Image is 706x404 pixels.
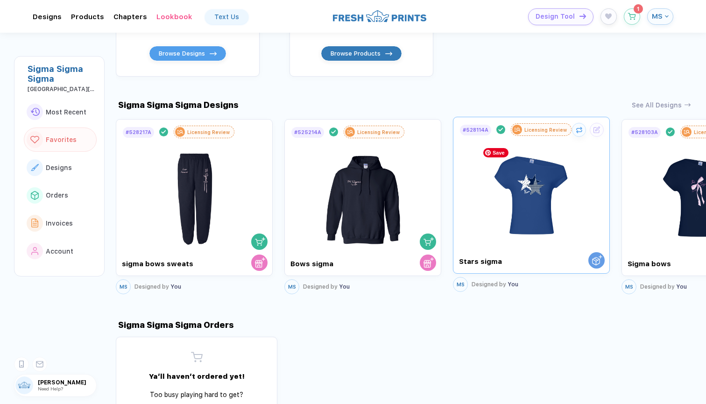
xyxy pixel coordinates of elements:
button: store cart [251,255,268,271]
button: Design Toolicon [528,8,593,25]
span: Browse Products [331,50,381,57]
button: See All Designs [632,101,691,109]
button: link to iconOrders [24,184,97,208]
div: Bows sigma [290,260,368,268]
span: Designed by [303,284,338,290]
div: You [303,284,350,290]
img: link to icon [31,164,39,171]
img: 48ceeb75-e1c3-47aa-a8e8-e58be295c0e6_nt_front_1759437354538.jpg [311,139,416,248]
div: Sigma Sigma Sigma [28,64,97,84]
span: MS [288,284,296,290]
img: link to icon [31,247,39,255]
img: link to icon [30,136,39,144]
div: # 528217A [126,129,151,135]
div: DesignsToggle dropdown menu [33,13,62,21]
div: Ya’ll haven’t ordered yet! [141,372,253,381]
button: shopping cart [420,234,436,250]
button: Browse Productsicon [321,46,402,61]
span: MS [120,284,127,290]
div: You [472,281,518,288]
span: MS [652,12,663,21]
div: # 525214A [294,129,321,135]
button: Order with a Sales Rep [588,252,605,269]
div: # 528103A [631,129,658,135]
span: MS [457,282,465,288]
span: Design Tool [536,13,575,21]
button: MS [621,279,636,294]
div: Licensing Review [357,129,400,135]
div: Sigma Sigma Sigma Designs [116,100,239,110]
button: link to iconFavorites [24,128,97,152]
span: Designed by [640,284,675,290]
img: icon [579,14,586,19]
img: icon [210,52,216,56]
img: icon [385,52,392,56]
div: Stars sigma [459,257,537,266]
span: MS [625,284,633,290]
span: Save [483,148,508,157]
button: store cart [420,255,436,271]
img: 13f65dcb-257e-44ff-ae5b-b1da40dff5b3_nt_front_1759510170544.jpg [142,139,247,248]
img: shopping cart [424,236,434,247]
img: link to icon [30,108,40,116]
img: store cart [255,257,265,268]
img: shopping cart [255,236,265,247]
div: Too busy playing hard to get? [141,390,253,399]
button: link to iconMost Recent [24,100,97,124]
span: Browse Designs [159,50,205,57]
div: ChaptersToggle dropdown menu chapters [113,13,147,21]
img: store cart [424,257,434,268]
span: Favorites [46,136,77,143]
button: link to iconInvoices [24,211,97,235]
div: University of Wisconsin-Oshkosh [28,86,97,92]
div: #528114ALicensing ReviewOrder with a Sales Rep Stars sigmaMSDesigned by You [453,117,610,297]
span: 1 [637,6,639,12]
button: MS [116,279,131,294]
span: Designs [46,164,72,171]
button: Browse Designsicon [149,46,226,61]
div: LookbookToggle dropdown menu chapters [156,13,192,21]
div: # 528114A [463,127,488,133]
div: #525214ALicensing Reviewshopping cartstore cart Bows sigmaMSDesigned by You [284,117,441,297]
div: sigma bows sweats [122,260,200,268]
span: Orders [46,191,68,199]
div: Text Us [214,13,239,21]
button: MS [284,279,299,294]
img: link to icon [31,191,39,199]
img: link to icon [31,219,39,227]
button: link to iconDesigns [24,156,97,180]
div: ProductsToggle dropdown menu [71,13,104,21]
div: #528217ALicensing Reviewshopping cartstore cart sigma bows sweatsMSDesigned by You [116,117,273,297]
sup: 1 [634,4,643,14]
img: logo [333,9,426,23]
div: You [640,284,687,290]
img: user profile [15,376,33,394]
a: Text Us [205,9,248,24]
span: Most Recent [46,108,86,116]
span: Account [46,248,73,255]
div: Licensing Review [187,129,230,135]
button: link to iconAccount [24,239,97,263]
span: Designed by [134,284,169,290]
span: Designed by [472,281,506,288]
div: Sigma bows [628,260,706,268]
span: Invoices [46,220,73,227]
div: You [134,284,181,290]
span: [PERSON_NAME] [38,379,96,386]
button: MS [647,8,673,25]
img: Order with a Sales Rep [592,255,602,265]
button: MS [453,277,468,292]
span: Need Help? [38,386,63,391]
div: See All Designs [632,101,682,109]
div: Lookbook [156,13,192,21]
button: shopping cart [251,234,268,250]
div: Licensing Review [524,127,567,133]
div: Sigma Sigma Sigma Orders [116,320,234,330]
img: 024802a2-2d88-4467-a98d-522d10b43e21_nt_front_1759428282523.jpg [479,136,584,246]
